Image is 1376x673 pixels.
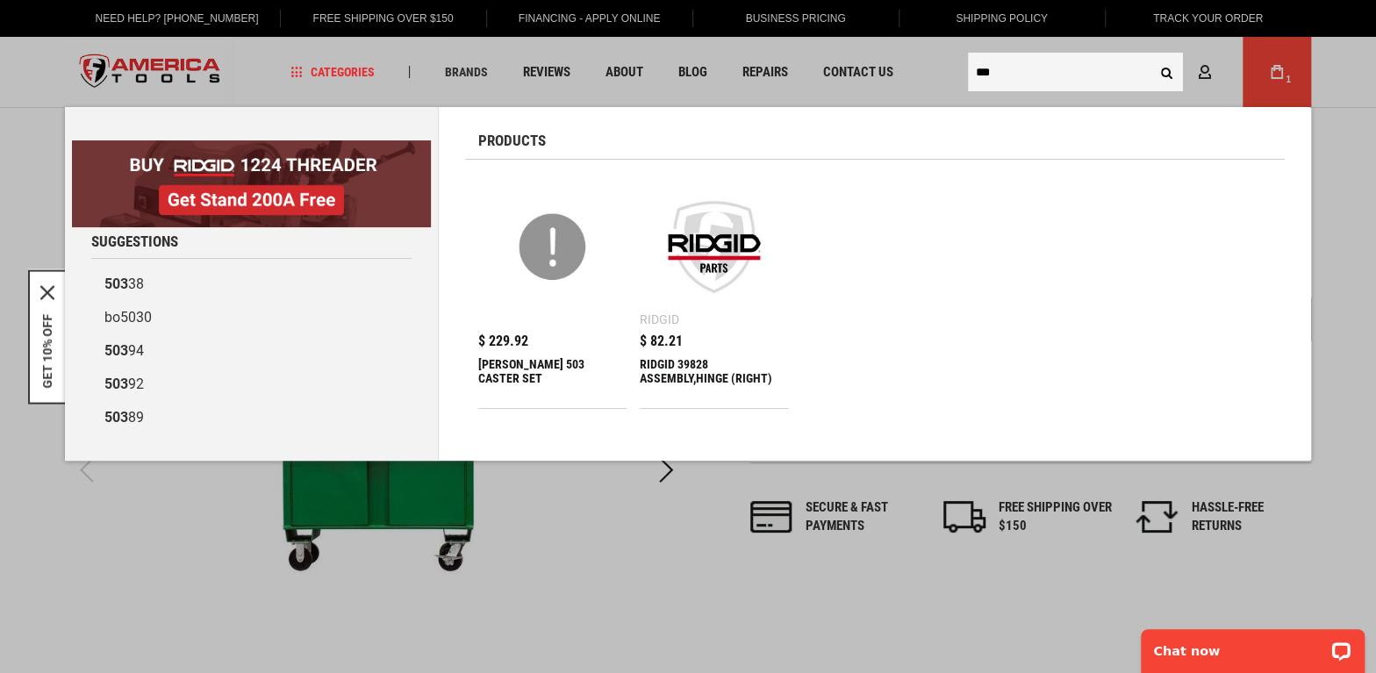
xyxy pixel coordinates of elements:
div: GREENLEE 503 CASTER SET [478,357,627,399]
img: BOGO: Buy RIDGID® 1224 Threader, Get Stand 200A Free! [72,140,431,227]
button: Search [1150,55,1183,89]
iframe: LiveChat chat widget [1129,618,1376,673]
span: Categories [290,66,375,78]
a: bo5030 [91,301,412,334]
b: 503 [104,342,128,359]
b: 503 [104,276,128,292]
a: Categories [283,61,383,84]
button: GET 10% OFF [40,313,54,388]
a: 50338 [91,268,412,301]
span: Products [478,133,546,148]
div: RIDGID 39828 ASSEMBLY,HINGE (RIGHT) [640,357,788,399]
img: RIDGID 39828 ASSEMBLY,HINGE (RIGHT) [649,182,779,312]
span: Suggestions [91,234,178,249]
a: 50394 [91,334,412,368]
span: $ 229.92 [478,334,528,348]
a: GREENLEE 503 CASTER SET $ 229.92 [PERSON_NAME] 503 CASTER SET [478,173,627,408]
a: RIDGID 39828 ASSEMBLY,HINGE (RIGHT) Ridgid $ 82.21 RIDGID 39828 ASSEMBLY,HINGE (RIGHT) [640,173,788,408]
b: 503 [104,409,128,426]
a: 50389 [91,401,412,434]
a: 50392 [91,368,412,401]
button: Close [40,285,54,299]
div: Ridgid [640,313,679,326]
img: GREENLEE 503 CASTER SET [487,182,618,312]
svg: close icon [40,285,54,299]
span: Brands [445,66,488,78]
a: Brands [437,61,496,84]
span: $ 82.21 [640,334,683,348]
b: 503 [104,376,128,392]
a: BOGO: Buy RIDGID® 1224 Threader, Get Stand 200A Free! [72,140,431,154]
